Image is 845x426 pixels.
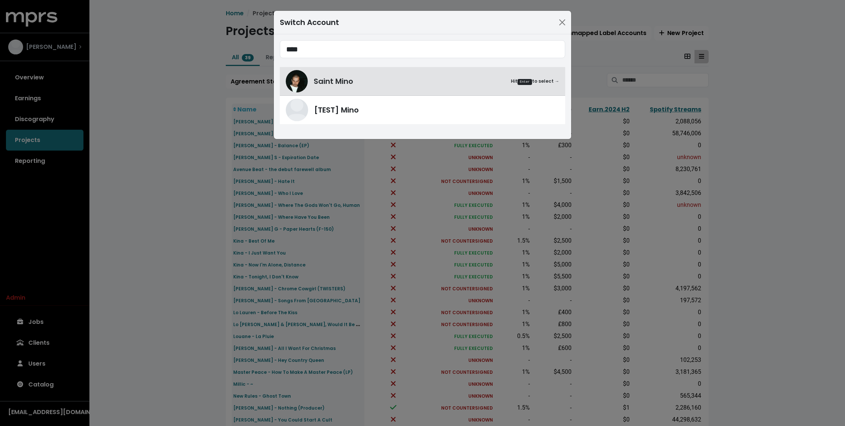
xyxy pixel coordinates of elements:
kbd: Enter [518,79,532,85]
span: Saint Mino [314,76,353,87]
a: [TEST] Mino[TEST] Mino [280,96,565,124]
img: Saint Mino [286,70,308,92]
small: Hit to select → [511,78,559,85]
a: Saint MinoSaint MinoHitEnterto select → [280,67,565,96]
input: Search accounts [280,40,565,58]
img: [TEST] Mino [286,99,308,121]
span: [TEST] Mino [314,104,359,116]
div: Switch Account [280,17,339,28]
button: Close [556,16,568,28]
